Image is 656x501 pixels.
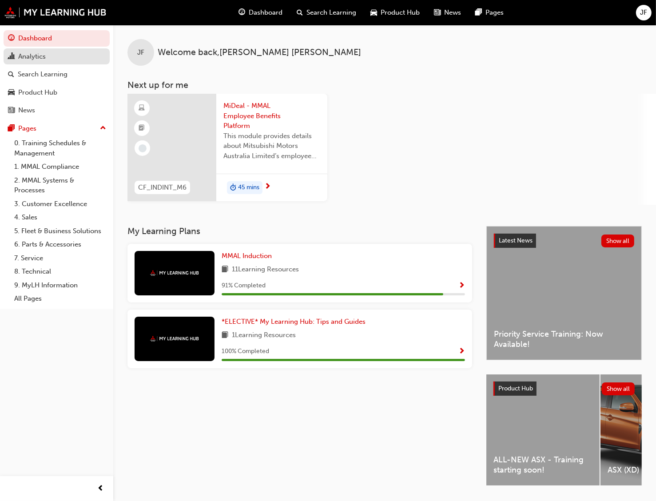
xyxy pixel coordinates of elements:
[458,348,465,356] span: Show Progress
[11,160,110,174] a: 1. MMAL Compliance
[222,252,272,260] span: MMAL Induction
[486,8,504,18] span: Pages
[222,251,275,261] a: MMAL Induction
[127,94,327,201] a: CF_INDINT_M6MiDeal - MMAL Employee Benefits PlatformThis module provides details about Mitsubishi...
[4,7,107,18] img: mmal
[4,102,110,119] a: News
[18,123,36,134] div: Pages
[601,235,635,247] button: Show all
[381,8,420,18] span: Product Hub
[127,226,472,236] h3: My Learning Plans
[434,7,441,18] span: news-icon
[4,66,110,83] a: Search Learning
[4,84,110,101] a: Product Hub
[8,71,14,79] span: search-icon
[8,125,15,133] span: pages-icon
[238,183,259,193] span: 45 mins
[232,264,299,275] span: 11 Learning Resources
[498,385,533,392] span: Product Hub
[8,89,15,97] span: car-icon
[486,374,600,485] a: ALL-NEW ASX - Training starting soon!
[18,52,46,62] div: Analytics
[486,226,642,360] a: Latest NewsShow allPriority Service Training: Now Available!
[636,5,652,20] button: JF
[11,224,110,238] a: 5. Fleet & Business Solutions
[476,7,482,18] span: pages-icon
[11,251,110,265] a: 7. Service
[158,48,361,58] span: Welcome back , [PERSON_NAME] [PERSON_NAME]
[100,123,106,134] span: up-icon
[223,131,320,161] span: This module provides details about Mitsubishi Motors Australia Limited’s employee benefits platfo...
[222,264,228,275] span: book-icon
[427,4,469,22] a: news-iconNews
[499,237,533,244] span: Latest News
[494,234,634,248] a: Latest NewsShow all
[640,8,648,18] span: JF
[222,330,228,341] span: book-icon
[222,281,266,291] span: 91 % Completed
[222,317,369,327] a: *ELECTIVE* My Learning Hub: Tips and Guides
[4,120,110,137] button: Pages
[371,7,378,18] span: car-icon
[138,183,187,193] span: CF_INDINT_M6
[18,105,35,115] div: News
[445,8,461,18] span: News
[469,4,511,22] a: pages-iconPages
[458,346,465,357] button: Show Progress
[139,144,147,152] span: learningRecordVerb_NONE-icon
[11,278,110,292] a: 9. MyLH Information
[222,346,269,357] span: 100 % Completed
[239,7,246,18] span: guage-icon
[232,330,296,341] span: 1 Learning Resources
[232,4,290,22] a: guage-iconDashboard
[18,69,68,80] div: Search Learning
[18,87,57,98] div: Product Hub
[98,483,104,494] span: prev-icon
[11,211,110,224] a: 4. Sales
[11,197,110,211] a: 3. Customer Excellence
[223,101,320,131] span: MiDeal - MMAL Employee Benefits Platform
[8,107,15,115] span: news-icon
[307,8,357,18] span: Search Learning
[290,4,364,22] a: search-iconSearch Learning
[11,174,110,197] a: 2. MMAL Systems & Processes
[113,80,656,90] h3: Next up for me
[8,35,15,43] span: guage-icon
[494,329,634,349] span: Priority Service Training: Now Available!
[230,182,236,194] span: duration-icon
[4,48,110,65] a: Analytics
[264,183,271,191] span: next-icon
[4,28,110,120] button: DashboardAnalyticsSearch LearningProduct HubNews
[493,455,592,475] span: ALL-NEW ASX - Training starting soon!
[249,8,283,18] span: Dashboard
[150,270,199,276] img: mmal
[458,282,465,290] span: Show Progress
[139,103,145,114] span: learningResourceType_ELEARNING-icon
[8,53,15,61] span: chart-icon
[11,238,110,251] a: 6. Parts & Accessories
[137,48,144,58] span: JF
[4,30,110,47] a: Dashboard
[297,7,303,18] span: search-icon
[11,292,110,306] a: All Pages
[139,123,145,134] span: booktick-icon
[150,336,199,342] img: mmal
[222,318,366,326] span: *ELECTIVE* My Learning Hub: Tips and Guides
[11,136,110,160] a: 0. Training Schedules & Management
[493,382,635,396] a: Product HubShow all
[364,4,427,22] a: car-iconProduct Hub
[11,265,110,278] a: 8. Technical
[458,280,465,291] button: Show Progress
[602,382,635,395] button: Show all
